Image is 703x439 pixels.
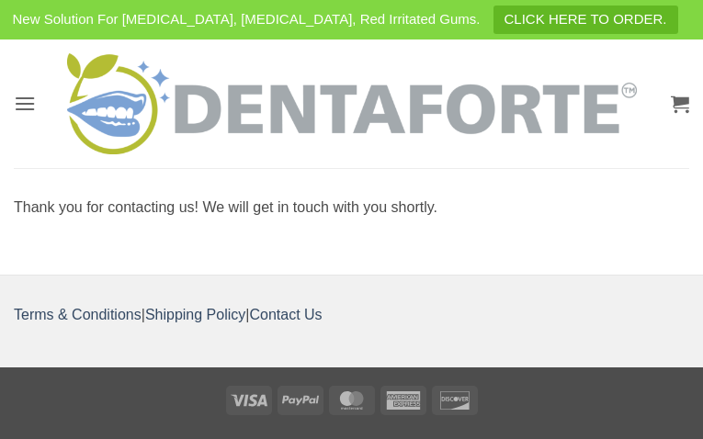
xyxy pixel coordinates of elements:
a: Menu [14,81,36,126]
div: Payment icons [223,383,481,414]
p: | | [14,303,689,327]
img: DENTAFORTE™ [67,53,637,154]
a: View cart [671,84,689,124]
a: Shipping Policy [145,307,245,322]
a: CLICK HERE TO ORDER. [493,6,678,34]
a: Contact Us [249,307,322,322]
div: Thank you for contacting us! We will get in touch with you shortly. [14,196,689,219]
a: Terms & Conditions [14,307,142,322]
